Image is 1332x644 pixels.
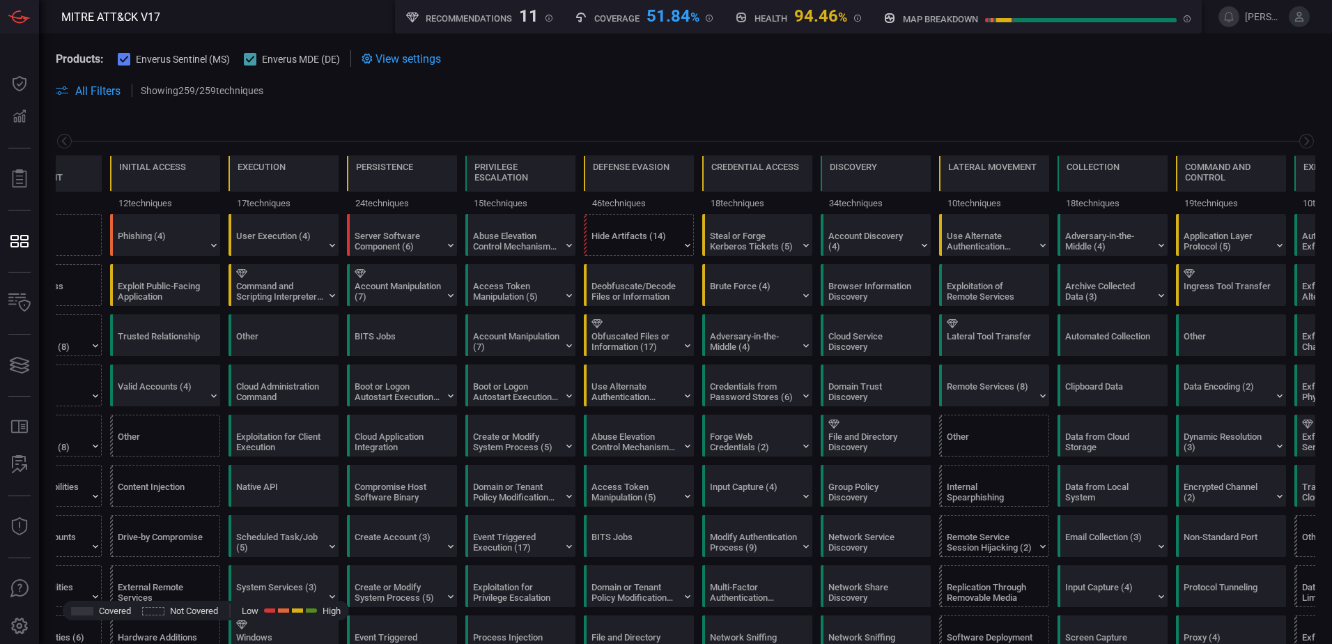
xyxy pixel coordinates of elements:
span: Low [242,606,258,616]
div: T1119: Automated Collection [1058,314,1168,356]
div: TA0007: Discovery [821,155,931,214]
div: Content Injection [118,482,205,503]
div: BITS Jobs [355,331,442,352]
div: T1110: Brute Force [702,264,812,306]
div: T1564: Hide Artifacts [584,214,694,256]
div: T1530: Data from Cloud Storage [1058,415,1168,457]
div: TA0009: Collection [1058,155,1168,214]
span: MITRE ATT&CK V17 [61,10,160,24]
h5: map breakdown [903,14,978,24]
div: T1203: Exploitation for Client Execution [229,415,339,457]
button: Cards [3,348,36,382]
div: T1554: Compromise Host Software Binary [347,465,457,507]
div: Other [236,331,323,352]
div: Adversary-in-the-Middle (4) [710,331,797,352]
span: Enverus Sentinel (MS) [136,54,230,65]
div: Other (Not covered) [939,415,1049,457]
div: T1550: Use Alternate Authentication Material [939,214,1049,256]
div: T1115: Clipboard Data [1058,365,1168,406]
div: User Execution (4) [236,231,323,252]
div: T1566: Phishing [110,214,220,256]
div: Domain or Tenant Policy Modification (2) [591,582,679,603]
div: Persistence [356,162,413,172]
div: Automated Collection [1065,331,1152,352]
span: View settings [375,52,441,66]
div: T1133: External Remote Services (Not covered) [110,565,220,607]
div: Create Account (3) [355,532,442,553]
div: T1098: Account Manipulation [465,314,575,356]
div: Boot or Logon Autostart Execution (14) [355,381,442,402]
div: Encrypted Channel (2) [1184,482,1271,503]
div: T1091: Replication Through Removable Media (Not covered) [939,565,1049,607]
div: Non-Standard Port [1184,532,1271,553]
div: TA0006: Credential Access [702,155,812,214]
div: T1543: Create or Modify System Process [465,415,575,457]
div: Privilege Escalation [474,162,566,183]
div: Steal or Forge Kerberos Tickets (5) [710,231,797,252]
button: ALERT ANALYSIS [3,448,36,482]
p: Showing 259 / 259 techniques [141,85,263,96]
div: Brute Force (4) [710,281,797,302]
div: Create or Modify System Process (5) [355,582,442,603]
div: T1659: Content Injection (Not covered) [110,465,220,507]
div: Other [1184,331,1271,352]
div: Create or Modify System Process (5) [473,431,560,452]
span: Enverus MDE (DE) [262,54,340,65]
h5: Recommendations [426,13,512,24]
div: T1087: Account Discovery [821,214,931,256]
div: Other [1176,314,1286,356]
button: Rule Catalog [3,411,36,444]
div: Credentials from Password Stores (6) [710,381,797,402]
div: Exploit Public-Facing Application [118,281,205,302]
div: T1132: Data Encoding [1176,365,1286,406]
div: 51.84 [646,6,699,23]
div: Discovery [830,162,877,172]
div: T1134: Access Token Manipulation [465,264,575,306]
div: Data Encoding (2) [1184,381,1271,402]
div: Other (Not covered) [110,415,220,457]
div: T1606: Forge Web Credentials [702,415,812,457]
div: Group Policy Discovery [828,482,915,503]
div: Compromise Host Software Binary [355,482,442,503]
div: Account Discovery (4) [828,231,915,252]
div: 34 techniques [821,192,931,214]
div: T1615: Group Policy Discovery [821,465,931,507]
div: Valid Accounts (4) [118,381,205,402]
div: Network Share Discovery [828,582,915,603]
div: Cloud Service Discovery [828,331,915,352]
div: 24 techniques [347,192,457,214]
div: Ingress Tool Transfer [1184,281,1271,302]
div: T1056: Input Capture [702,465,812,507]
div: T1210: Exploitation of Remote Services [939,264,1049,306]
div: T1046: Network Service Discovery [821,515,931,557]
div: Protocol Tunneling [1184,582,1271,603]
div: Defense Evasion [593,162,669,172]
div: 10 techniques [939,192,1049,214]
div: Lateral Movement [948,162,1037,172]
div: Phishing (4) [118,231,205,252]
span: Not Covered [170,606,218,616]
button: Enverus Sentinel (MS) [118,52,230,66]
span: % [838,10,847,24]
div: T1556: Modify Authentication Process [702,515,812,557]
div: 94.46 [794,6,847,23]
div: T1505: Server Software Component [347,214,457,256]
div: TA0001: Initial Access [110,155,220,214]
div: Input Capture (4) [710,482,797,503]
div: T1560: Archive Collected Data [1058,264,1168,306]
div: Modify Authentication Process (9) [710,532,797,553]
div: Other [229,314,339,356]
div: T1059: Command and Scripting Interpreter [229,264,339,306]
div: T1543: Create or Modify System Process [347,565,457,607]
div: Cloud Application Integration [355,431,442,452]
div: Other [118,431,205,452]
div: Obfuscated Files or Information (17) [591,331,679,352]
div: T1569: System Services [229,565,339,607]
div: Remote Services (8) [947,381,1034,402]
button: MITRE - Detection Posture [3,224,36,258]
div: Use Alternate Authentication Material (4) [947,231,1034,252]
div: T1140: Deobfuscate/Decode Files or Information [584,264,694,306]
span: All Filters [75,84,121,98]
span: High [323,606,341,616]
div: T1005: Data from Local System [1058,465,1168,507]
